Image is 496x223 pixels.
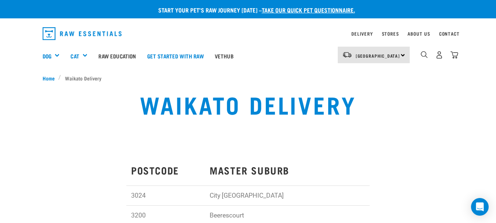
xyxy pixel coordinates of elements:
[262,8,355,11] a: take our quick pet questionnaire.
[70,52,79,60] a: Cat
[142,41,209,71] a: Get started with Raw
[450,51,458,59] img: home-icon@2x.png
[471,198,489,216] div: Open Intercom Messenger
[209,41,239,71] a: Vethub
[205,186,370,206] td: City [GEOGRAPHIC_DATA]
[439,32,460,35] a: Contact
[93,41,141,71] a: Raw Education
[382,32,399,35] a: Stores
[37,24,460,43] nav: dropdown navigation
[126,186,205,206] td: 3024
[210,165,365,176] h3: MASTER SUBURB
[408,32,430,35] a: About Us
[43,27,122,40] img: Raw Essentials Logo
[96,91,400,117] h1: Waikato Delivery
[43,52,51,60] a: Dog
[43,74,59,82] a: Home
[43,74,55,82] span: Home
[421,51,428,58] img: home-icon-1@2x.png
[435,51,443,59] img: user.png
[43,74,454,82] nav: breadcrumbs
[351,32,373,35] a: Delivery
[131,165,200,176] h3: POSTCODE
[342,51,352,58] img: van-moving.png
[356,54,400,57] span: [GEOGRAPHIC_DATA]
